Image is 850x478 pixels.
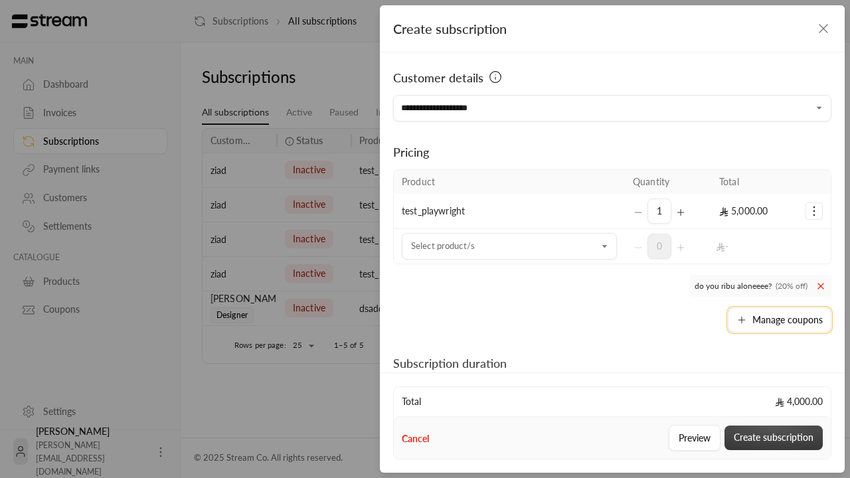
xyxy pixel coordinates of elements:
[402,395,421,408] span: Total
[393,354,823,372] div: Subscription duration
[647,199,671,224] span: 1
[393,143,831,161] div: Pricing
[776,281,807,291] span: (20% off)
[728,307,831,333] button: Manage coupons
[393,169,831,264] table: Selected Products
[724,426,823,450] button: Create subscription
[647,234,671,259] span: 0
[402,432,429,445] button: Cancel
[711,229,798,264] td: -
[597,238,613,254] button: Open
[394,170,625,194] th: Product
[669,425,721,451] button: Preview
[393,68,483,87] span: Customer details
[689,275,831,297] span: do you ribu aloneeee?
[775,395,823,408] span: 4,000.00
[811,100,827,116] button: Open
[711,170,798,194] th: Total
[402,205,465,216] span: test_playwright
[393,21,507,37] span: Create subscription
[625,170,711,194] th: Quantity
[719,205,768,216] span: 5,000.00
